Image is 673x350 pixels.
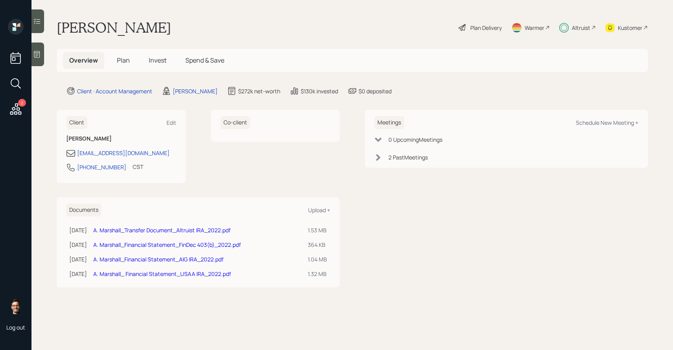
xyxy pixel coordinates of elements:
div: 2 [18,99,26,107]
a: A. Marshall_ Financial Statement_USAA IRA_2022.pdf [93,270,231,278]
div: Edit [166,119,176,126]
div: Plan Delivery [470,24,502,32]
div: Kustomer [618,24,642,32]
div: [DATE] [69,226,87,234]
div: 1.32 MB [308,270,327,278]
div: 1.53 MB [308,226,327,234]
div: 2 Past Meeting s [388,153,428,161]
a: A. Marshall_Financial Statement_FinDec 403(b)_2022.pdf [93,241,241,248]
a: A. Marshall_Transfer Document_Altruist IRA_2022.pdf [93,226,231,234]
h6: Co-client [220,116,250,129]
span: Invest [149,56,166,65]
span: Overview [69,56,98,65]
div: [PERSON_NAME] [173,87,218,95]
div: [DATE] [69,270,87,278]
img: sami-boghos-headshot.png [8,298,24,314]
h1: [PERSON_NAME] [57,19,171,36]
div: Schedule New Meeting + [576,119,638,126]
div: 1.04 MB [308,255,327,263]
h6: Documents [66,204,102,217]
div: Altruist [572,24,590,32]
div: $130k invested [301,87,338,95]
div: Client · Account Management [77,87,152,95]
div: [PHONE_NUMBER] [77,163,126,171]
h6: Client [66,116,87,129]
div: 364 KB [308,241,327,249]
div: Log out [6,324,25,331]
div: $0 deposited [359,87,392,95]
h6: [PERSON_NAME] [66,135,176,142]
div: Warmer [525,24,544,32]
div: $272k net-worth [238,87,280,95]
a: A. Marshall_Financial Statement_AIG IRA_2022.pdf [93,256,224,263]
div: Upload + [308,206,330,214]
div: [DATE] [69,241,87,249]
div: CST [133,163,143,171]
div: [DATE] [69,255,87,263]
span: Plan [117,56,130,65]
div: [EMAIL_ADDRESS][DOMAIN_NAME] [77,149,170,157]
h6: Meetings [374,116,404,129]
span: Spend & Save [185,56,224,65]
div: 0 Upcoming Meeting s [388,135,442,144]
